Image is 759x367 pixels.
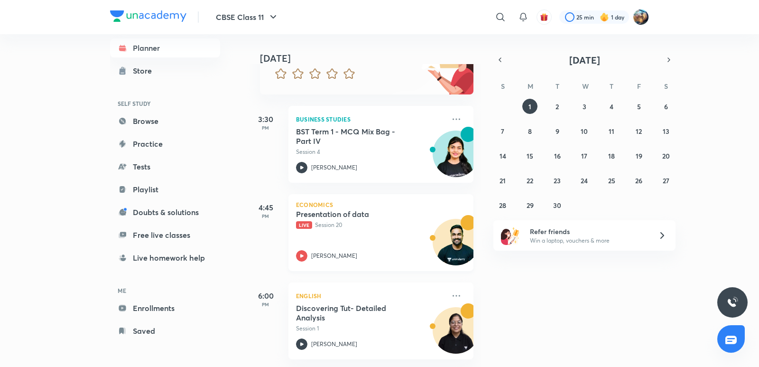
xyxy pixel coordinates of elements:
p: English [296,290,445,301]
abbr: September 15, 2025 [527,151,533,160]
a: Enrollments [110,299,220,318]
button: September 30, 2025 [550,198,565,213]
button: September 29, 2025 [522,198,537,213]
button: CBSE Class 11 [210,8,285,27]
abbr: September 17, 2025 [581,151,587,160]
h5: 4:45 [247,202,285,213]
abbr: September 25, 2025 [608,176,615,185]
a: Saved [110,321,220,340]
h6: SELF STUDY [110,95,220,112]
p: PM [247,301,285,307]
img: referral [501,226,520,245]
button: September 7, 2025 [495,123,510,139]
img: Avatar [433,136,479,181]
span: [DATE] [569,54,600,66]
abbr: September 6, 2025 [664,102,668,111]
abbr: September 20, 2025 [662,151,670,160]
abbr: September 26, 2025 [635,176,642,185]
abbr: Friday [637,82,641,91]
button: September 26, 2025 [631,173,647,188]
h6: ME [110,282,220,299]
abbr: September 4, 2025 [610,102,613,111]
button: September 5, 2025 [631,99,647,114]
p: Business Studies [296,113,445,125]
abbr: September 1, 2025 [528,102,531,111]
p: [PERSON_NAME] [311,163,357,172]
button: September 21, 2025 [495,173,510,188]
a: Company Logo [110,10,186,24]
img: Krishna Agarwal [633,9,649,25]
img: Company Logo [110,10,186,22]
a: Free live classes [110,226,220,245]
p: [PERSON_NAME] [311,252,357,260]
img: Avatar [433,312,479,358]
button: avatar [537,9,552,25]
p: Session 1 [296,324,445,333]
h5: 3:30 [247,113,285,125]
button: September 6, 2025 [658,99,674,114]
button: September 13, 2025 [658,123,674,139]
button: September 12, 2025 [631,123,647,139]
h5: 6:00 [247,290,285,301]
h4: [DATE] [260,53,483,64]
img: avatar [540,13,548,21]
button: September 4, 2025 [604,99,619,114]
abbr: September 12, 2025 [636,127,642,136]
a: Doubts & solutions [110,203,220,222]
button: September 17, 2025 [577,148,592,163]
button: September 11, 2025 [604,123,619,139]
abbr: Wednesday [582,82,589,91]
a: Browse [110,112,220,131]
a: Planner [110,38,220,57]
abbr: September 27, 2025 [663,176,669,185]
abbr: Thursday [610,82,613,91]
button: September 27, 2025 [658,173,674,188]
abbr: September 13, 2025 [663,127,669,136]
button: September 3, 2025 [577,99,592,114]
a: Live homework help [110,248,220,267]
p: PM [247,125,285,131]
button: September 18, 2025 [604,148,619,163]
abbr: September 18, 2025 [608,151,615,160]
h6: Refer friends [530,226,647,236]
a: Tests [110,157,220,176]
abbr: September 28, 2025 [499,201,506,210]
abbr: September 2, 2025 [555,102,559,111]
a: Practice [110,134,220,153]
abbr: September 5, 2025 [637,102,641,111]
abbr: September 24, 2025 [581,176,588,185]
abbr: Tuesday [555,82,559,91]
abbr: September 8, 2025 [528,127,532,136]
abbr: September 14, 2025 [500,151,506,160]
button: September 8, 2025 [522,123,537,139]
button: September 14, 2025 [495,148,510,163]
button: September 10, 2025 [577,123,592,139]
abbr: September 16, 2025 [554,151,561,160]
h5: Presentation of data [296,209,414,219]
abbr: September 3, 2025 [583,102,586,111]
p: Win a laptop, vouchers & more [530,236,647,245]
button: September 9, 2025 [550,123,565,139]
a: Store [110,61,220,80]
span: Live [296,221,312,229]
button: September 24, 2025 [577,173,592,188]
abbr: September 10, 2025 [581,127,588,136]
p: PM [247,213,285,219]
abbr: September 21, 2025 [500,176,506,185]
button: September 28, 2025 [495,198,510,213]
button: September 22, 2025 [522,173,537,188]
abbr: September 23, 2025 [554,176,561,185]
img: ttu [727,297,738,308]
abbr: Sunday [501,82,505,91]
button: September 1, 2025 [522,99,537,114]
abbr: September 7, 2025 [501,127,504,136]
div: Store [133,65,157,76]
button: September 20, 2025 [658,148,674,163]
p: Economics [296,202,466,207]
h5: Discovering Tut- Detailed Analysis [296,303,414,322]
abbr: September 22, 2025 [527,176,533,185]
abbr: September 19, 2025 [636,151,642,160]
button: [DATE] [507,53,662,66]
button: September 2, 2025 [550,99,565,114]
abbr: September 30, 2025 [553,201,561,210]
